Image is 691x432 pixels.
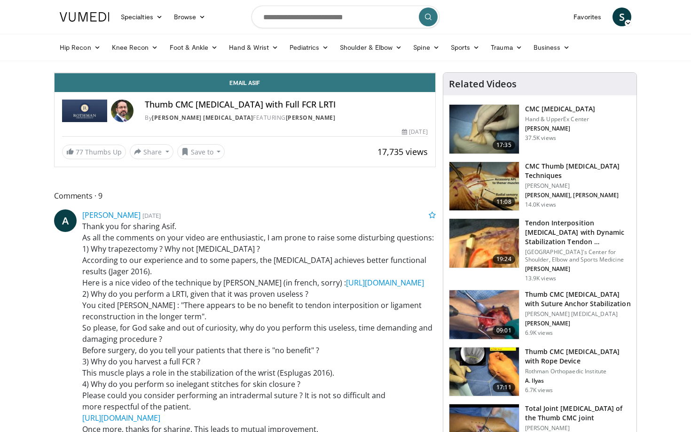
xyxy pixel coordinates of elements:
[525,347,631,366] h3: Thumb CMC [MEDICAL_DATA] with Rope Device
[286,114,336,122] a: [PERSON_NAME]
[612,8,631,26] a: S
[408,38,445,57] a: Spine
[525,320,631,327] p: [PERSON_NAME]
[82,210,141,220] a: [PERSON_NAME]
[54,38,106,57] a: Hip Recon
[449,105,519,154] img: 54618_0000_3.png.150x105_q85_crop-smart_upscale.jpg
[62,145,126,159] a: 77 Thumbs Up
[525,134,556,142] p: 37.5K views
[525,368,631,375] p: Rothman Orthopaedic Institute
[60,12,110,22] img: VuMedi Logo
[449,218,631,282] a: 19:24 Tendon Interposition [MEDICAL_DATA] with Dynamic Stabilization Tendon … [GEOGRAPHIC_DATA]'s...
[334,38,408,57] a: Shoulder & Elbow
[164,38,224,57] a: Foot & Ankle
[493,383,515,392] span: 17:11
[54,190,436,202] span: Comments 9
[284,38,334,57] a: Pediatrics
[528,38,576,57] a: Business
[142,211,161,220] small: [DATE]
[130,144,173,159] button: Share
[145,114,428,122] div: By FEATURING
[54,209,77,232] a: A
[449,162,631,211] a: 11:08 CMC Thumb [MEDICAL_DATA] Techniques [PERSON_NAME] [PERSON_NAME], [PERSON_NAME] 14.0K views
[525,116,595,123] p: Hand & UpperEx Center
[525,104,595,114] h3: CMC [MEDICAL_DATA]
[402,128,427,136] div: [DATE]
[152,114,253,122] a: [PERSON_NAME] [MEDICAL_DATA]
[62,100,107,122] img: Rothman Hand Surgery
[525,310,631,318] p: [PERSON_NAME] [MEDICAL_DATA]
[76,147,83,156] span: 77
[568,8,607,26] a: Favorites
[251,6,440,28] input: Search topics, interventions
[449,104,631,154] a: 17:35 CMC [MEDICAL_DATA] Hand & UpperEx Center [PERSON_NAME] 37.5K views
[145,100,428,110] h4: Thumb CMC [MEDICAL_DATA] with Full FCR LRTI
[525,248,631,263] p: [GEOGRAPHIC_DATA]'s Center for Shoulder, Elbow and Sports Medicine
[82,413,160,423] a: [URL][DOMAIN_NAME]
[346,278,424,288] a: [URL][DOMAIN_NAME]
[449,347,631,397] a: 17:11 Thumb CMC [MEDICAL_DATA] with Rope Device Rothman Orthopaedic Institute A. Ilyas 6.7K views
[525,386,553,394] p: 6.7K views
[525,192,631,199] p: [PERSON_NAME], [PERSON_NAME]
[223,38,284,57] a: Hand & Wrist
[525,424,631,432] p: [PERSON_NAME]
[525,290,631,309] h3: Thumb CMC [MEDICAL_DATA] with Suture Anchor Stabilization
[168,8,212,26] a: Browse
[445,38,486,57] a: Sports
[525,329,553,337] p: 6.9K views
[525,125,595,132] p: [PERSON_NAME]
[525,162,631,180] h3: CMC Thumb [MEDICAL_DATA] Techniques
[493,140,515,150] span: 17:35
[449,162,519,211] img: 08bc6ee6-87c4-498d-b9ad-209c97b58688.150x105_q85_crop-smart_upscale.jpg
[106,38,164,57] a: Knee Recon
[525,377,631,385] p: A. Ilyas
[493,326,515,335] span: 09:01
[485,38,528,57] a: Trauma
[525,218,631,247] h3: Tendon Interposition [MEDICAL_DATA] with Dynamic Stabilization Tendon …
[177,144,225,159] button: Save to
[449,290,519,339] img: 6c4ab8d9-ead7-46ab-bb92-4bf4fe9ee6dd.150x105_q85_crop-smart_upscale.jpg
[449,219,519,268] img: rosenwasser_basal_joint_1.png.150x105_q85_crop-smart_upscale.jpg
[449,347,519,396] img: 3dd28f59-120c-44a4-8b3f-33a431ef1eb2.150x105_q85_crop-smart_upscale.jpg
[525,201,556,208] p: 14.0K views
[449,290,631,339] a: 09:01 Thumb CMC [MEDICAL_DATA] with Suture Anchor Stabilization [PERSON_NAME] [MEDICAL_DATA] [PER...
[493,197,515,207] span: 11:08
[493,255,515,264] span: 19:24
[525,265,631,273] p: [PERSON_NAME]
[449,78,517,90] h4: Related Videos
[377,146,428,157] span: 17,735 views
[115,8,168,26] a: Specialties
[55,73,435,92] a: Email Asif
[525,275,556,282] p: 13.9K views
[111,100,133,122] img: Avatar
[525,182,631,190] p: [PERSON_NAME]
[525,404,631,423] h3: Total Joint [MEDICAL_DATA] of the Thumb CMC joint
